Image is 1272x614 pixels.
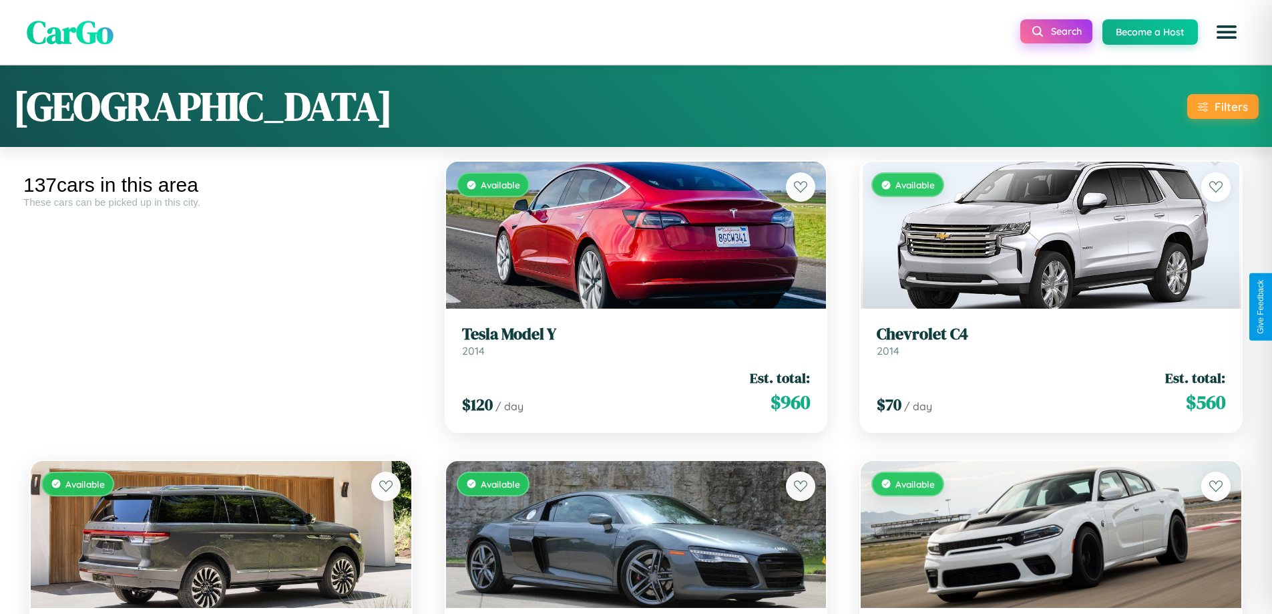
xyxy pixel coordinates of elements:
div: Give Feedback [1256,280,1265,334]
span: 2014 [462,344,485,357]
div: Filters [1215,100,1248,114]
div: 137 cars in this area [23,174,419,196]
span: Available [895,478,935,490]
h3: Chevrolet C4 [877,325,1225,344]
span: / day [495,400,523,413]
h1: [GEOGRAPHIC_DATA] [13,79,393,134]
h3: Tesla Model Y [462,325,811,344]
span: Available [481,179,520,190]
button: Filters [1187,94,1259,119]
button: Search [1020,19,1092,43]
span: Est. total: [1165,368,1225,388]
span: $ 120 [462,394,493,416]
span: Est. total: [750,368,810,388]
span: Available [895,179,935,190]
span: Search [1051,25,1082,37]
button: Open menu [1208,13,1245,51]
span: / day [904,400,932,413]
a: Tesla Model Y2014 [462,325,811,357]
span: Available [65,478,105,490]
span: $ 70 [877,394,901,416]
span: $ 560 [1186,389,1225,416]
div: These cars can be picked up in this city. [23,196,419,208]
span: CarGo [27,10,114,54]
span: $ 960 [771,389,810,416]
span: 2014 [877,344,899,357]
button: Become a Host [1102,19,1198,45]
span: Available [481,478,520,490]
a: Chevrolet C42014 [877,325,1225,357]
